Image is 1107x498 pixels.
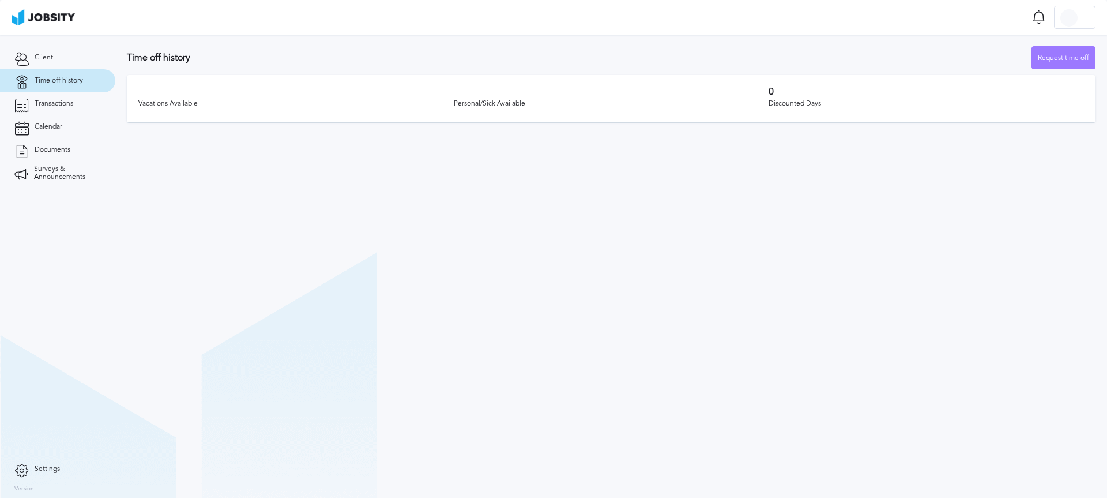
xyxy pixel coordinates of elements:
[1032,47,1095,70] div: Request time off
[35,146,70,154] span: Documents
[138,100,454,108] div: Vacations Available
[769,100,1084,108] div: Discounted Days
[35,77,83,85] span: Time off history
[454,100,769,108] div: Personal/Sick Available
[35,100,73,108] span: Transactions
[35,54,53,62] span: Client
[769,87,1084,97] h3: 0
[35,123,62,131] span: Calendar
[14,486,36,493] label: Version:
[12,9,75,25] img: ab4bad089aa723f57921c736e9817d99.png
[35,465,60,473] span: Settings
[34,165,101,181] span: Surveys & Announcements
[1031,46,1095,69] button: Request time off
[127,53,1031,63] h3: Time off history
